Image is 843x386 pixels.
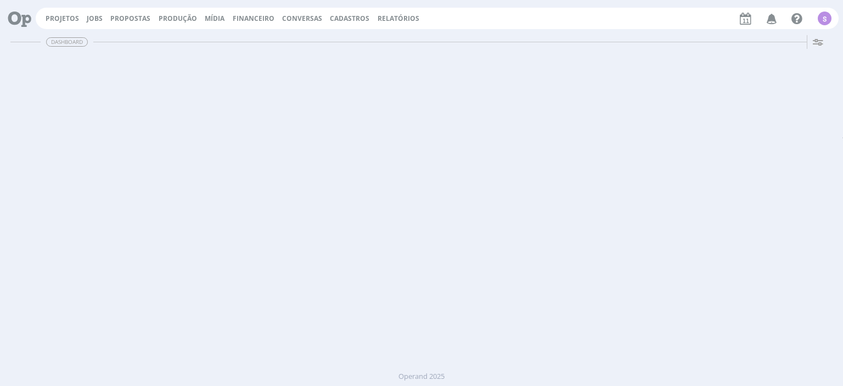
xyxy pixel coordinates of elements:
[87,14,103,23] a: Jobs
[42,14,82,23] button: Projetos
[378,14,419,23] a: Relatórios
[201,14,228,23] button: Mídia
[327,14,373,23] button: Cadastros
[817,9,832,28] button: S
[110,14,150,23] span: Propostas
[46,14,79,23] a: Projetos
[107,14,154,23] button: Propostas
[330,14,369,23] span: Cadastros
[279,14,325,23] button: Conversas
[233,14,274,23] span: Financeiro
[818,12,831,25] div: S
[83,14,106,23] button: Jobs
[229,14,278,23] button: Financeiro
[46,37,88,47] span: Dashboard
[374,14,423,23] button: Relatórios
[205,14,224,23] a: Mídia
[282,14,322,23] a: Conversas
[159,14,197,23] a: Produção
[155,14,200,23] button: Produção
